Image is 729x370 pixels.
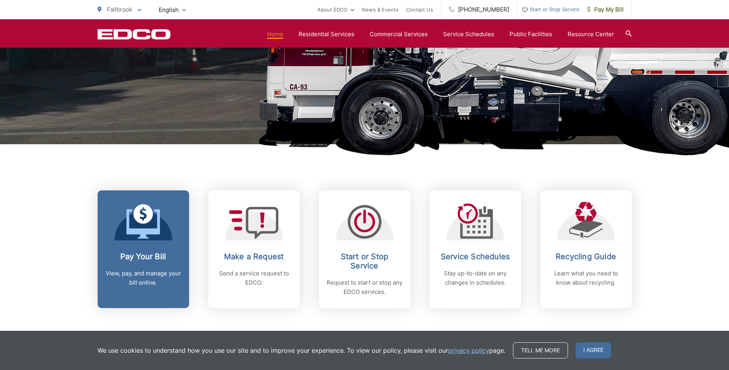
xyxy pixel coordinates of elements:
span: English [153,3,192,17]
h2: Start or Stop Service [327,252,403,270]
a: Public Facilities [510,30,552,39]
a: privacy policy [448,346,489,355]
p: Request to start or stop any EDCO services. [327,278,403,297]
span: Pay My Bill [587,5,624,14]
a: Home [267,30,283,39]
a: Resource Center [568,30,614,39]
a: Service Schedules [443,30,494,39]
a: Residential Services [299,30,354,39]
p: Stay up-to-date on any changes in schedules. [437,269,513,287]
p: Send a service request to EDCO. [216,269,292,287]
p: We use cookies to understand how you use our site and to improve your experience. To view our pol... [98,346,505,355]
a: Recycling Guide Learn what you need to know about recycling. [540,190,632,308]
a: Contact Us [406,5,433,14]
h2: Service Schedules [437,252,513,261]
a: News & Events [362,5,399,14]
p: Learn what you need to know about recycling. [548,269,624,287]
a: Pay Your Bill View, pay, and manage your bill online. [98,190,189,308]
a: Service Schedules Stay up-to-date on any changes in schedules. [430,190,521,308]
a: About EDCO [317,5,354,14]
h2: Make a Request [216,252,292,261]
h2: Pay Your Bill [105,252,181,261]
p: View, pay, and manage your bill online. [105,269,181,287]
h2: Recycling Guide [548,252,624,261]
a: Make a Request Send a service request to EDCO. [208,190,300,308]
span: Fallbrook [107,6,132,13]
span: I agree [576,342,611,358]
a: Commercial Services [370,30,428,39]
a: Tell me more [513,342,568,358]
a: EDCD logo. Return to the homepage. [98,29,171,40]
